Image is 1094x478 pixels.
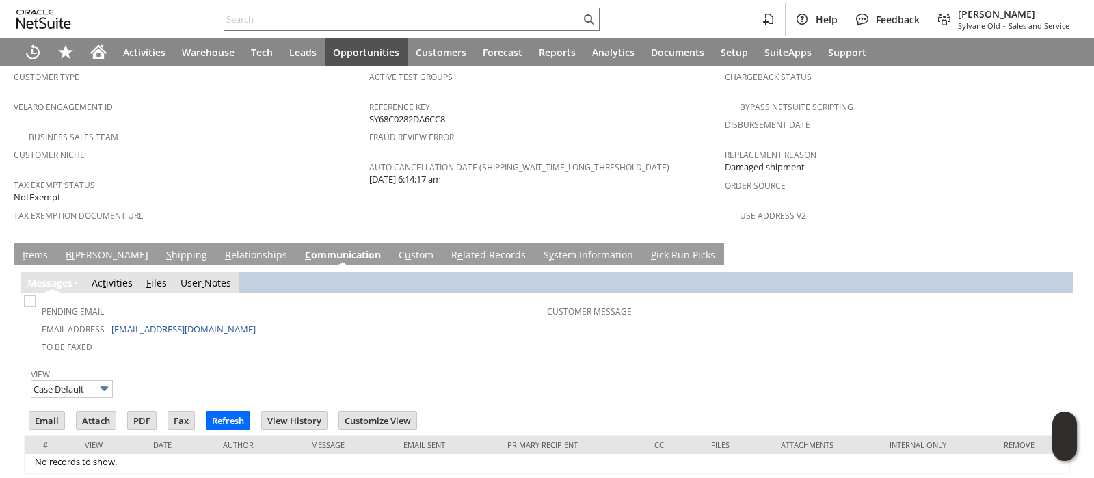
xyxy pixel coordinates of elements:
[222,248,291,263] a: Relationships
[31,369,50,380] a: View
[42,341,92,353] a: To Be Faxed
[153,440,202,450] div: Date
[206,412,250,429] input: Refresh
[405,248,411,261] span: u
[168,412,194,429] input: Fax
[166,248,172,261] span: S
[475,38,531,66] a: Forecast
[111,323,256,335] a: [EMAIL_ADDRESS][DOMAIN_NAME]
[66,248,72,261] span: B
[1004,440,1059,450] div: Remove
[369,161,669,173] a: Auto Cancellation Date (shipping_wait_time_long_threshold_date)
[14,71,79,83] a: Customer Type
[958,21,1000,31] span: Sylvane Old
[85,440,133,450] div: View
[828,46,866,59] span: Support
[408,38,475,66] a: Customers
[57,276,62,289] span: g
[531,38,584,66] a: Reports
[174,38,243,66] a: Warehouse
[369,173,441,186] span: [DATE] 6:14:17 am
[507,440,634,450] div: Primary Recipient
[49,38,82,66] div: Shortcuts
[24,295,36,307] img: Unchecked
[14,149,85,161] a: Customer Niche
[31,380,113,398] input: Case Default
[251,46,273,59] span: Tech
[958,8,1069,21] span: [PERSON_NAME]
[223,440,291,450] div: Author
[540,248,637,263] a: System Information
[416,46,466,59] span: Customers
[115,38,174,66] a: Activities
[547,306,632,317] a: Customer Message
[1052,412,1077,461] iframe: Click here to launch Oracle Guided Learning Help Panel
[820,38,875,66] a: Support
[584,38,643,66] a: Analytics
[581,11,597,27] svg: Search
[146,276,151,289] span: F
[339,412,416,429] input: Customize View
[14,210,143,222] a: Tax Exemption Document URL
[369,71,453,83] a: Active Test Groups
[243,38,281,66] a: Tech
[725,180,786,191] a: Order Source
[403,440,488,450] div: Email Sent
[369,131,454,143] a: Fraud Review Error
[1052,437,1077,462] span: Oracle Guided Learning Widget. To move around, please hold and drag
[29,131,118,143] a: Business Sales Team
[369,113,445,126] span: SY68C0282DA6CC8
[325,38,408,66] a: Opportunities
[302,248,384,263] a: Communication
[764,46,812,59] span: SuiteApps
[457,248,463,261] span: e
[35,440,64,450] div: #
[448,248,529,263] a: Related Records
[62,248,152,263] a: B[PERSON_NAME]
[42,306,104,317] a: Pending Email
[281,38,325,66] a: Leads
[712,38,756,66] a: Setup
[25,44,41,60] svg: Recent Records
[740,101,853,113] a: Bypass NetSuite Scripting
[14,179,95,191] a: Tax Exempt Status
[27,276,72,289] a: Messages
[333,46,399,59] span: Opportunities
[14,101,113,113] a: Velaro Engagement ID
[262,412,327,429] input: View History
[1009,21,1069,31] span: Sales and Service
[82,38,115,66] a: Home
[92,276,133,289] a: Activities
[16,10,71,29] svg: logo
[305,248,311,261] span: C
[592,46,635,59] span: Analytics
[57,44,74,60] svg: Shortcuts
[225,248,231,261] span: R
[23,248,25,261] span: I
[90,44,107,60] svg: Home
[224,11,581,27] input: Search
[146,276,167,289] a: Files
[756,38,820,66] a: SuiteApps
[29,412,64,429] input: Email
[1056,245,1072,262] a: Unrolled view on
[96,381,112,397] img: More Options
[289,46,317,59] span: Leads
[651,46,704,59] span: Documents
[876,13,920,26] span: Feedback
[781,440,868,450] div: Attachments
[740,210,806,222] a: Use Address V2
[123,46,165,59] span: Activities
[643,38,712,66] a: Documents
[648,248,719,263] a: Pick Run Picks
[181,276,231,289] a: UserNotes
[16,38,49,66] a: Recent Records
[103,276,106,289] span: t
[725,71,812,83] a: Chargeback Status
[725,119,810,131] a: Disbursement Date
[539,46,576,59] span: Reports
[725,149,816,161] a: Replacement reason
[369,101,430,113] a: Reference Key
[395,248,437,263] a: Custom
[14,191,61,204] span: NotExempt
